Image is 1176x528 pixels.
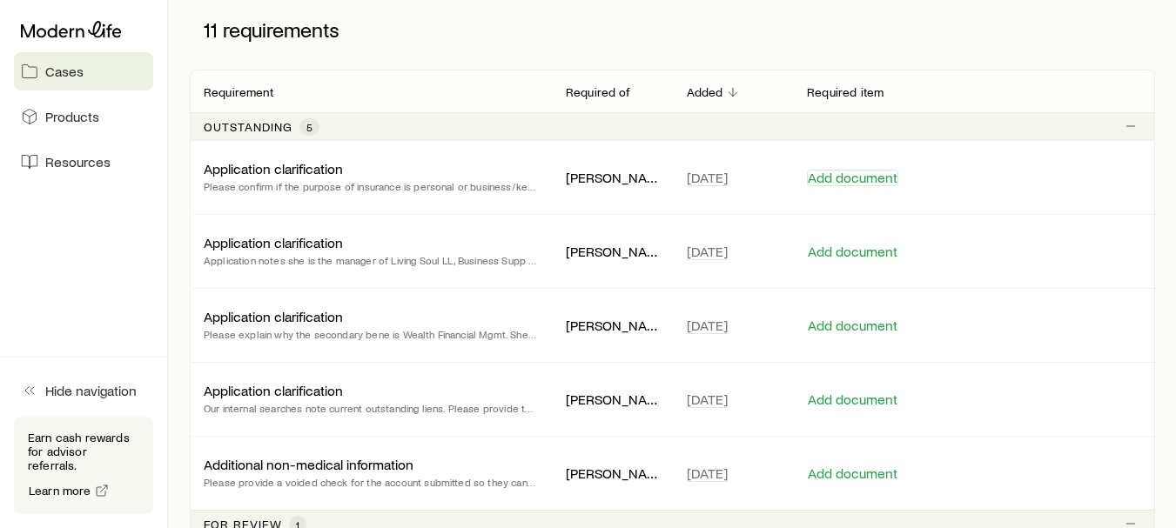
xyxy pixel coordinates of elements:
p: Please explain why the secondary bene is Wealth Financial Mgmt. She states this is her employer o... [204,325,538,343]
a: Cases [14,52,153,90]
span: [DATE] [687,391,728,408]
p: Requirement [204,85,273,99]
button: Add document [807,317,898,334]
span: Resources [45,153,111,170]
p: Outstanding [204,120,292,134]
span: [DATE] [687,317,728,334]
p: Additional non-medical information [204,456,413,473]
span: [DATE] [687,169,728,186]
span: 5 [306,120,312,134]
p: [PERSON_NAME] [566,465,659,482]
span: Cases [45,63,84,80]
p: Earn cash rewards for advisor referrals. [28,431,139,472]
p: Application notes she is the manager of Living Soul LL, Business Supp notes she is 100% owner of ... [204,251,538,269]
span: requirements [223,17,339,42]
p: Please confirm if the purpose of insurance is personal or business/keyperson. If business, would ... [204,177,538,195]
button: Add document [807,465,898,482]
p: Required item [807,85,884,99]
span: [DATE] [687,465,728,482]
button: Add document [807,391,898,408]
button: Add document [807,244,898,260]
span: Learn more [29,485,91,497]
p: [PERSON_NAME] [566,317,659,334]
a: Products [14,97,153,136]
div: Earn cash rewards for advisor referrals.Learn more [14,417,153,514]
span: 11 [204,17,218,42]
button: Hide navigation [14,371,153,410]
p: [PERSON_NAME] [566,391,659,408]
p: Application clarification [204,382,343,399]
p: Application clarification [204,308,343,325]
p: Added [687,85,723,99]
p: Application clarification [204,234,343,251]
span: [DATE] [687,243,728,260]
p: Application clarification [204,160,343,177]
p: Required of [566,85,631,99]
a: Resources [14,143,153,181]
p: Please provide a voided check for the account submitted so they can verify authentication data. [204,473,538,491]
p: [PERSON_NAME] [566,169,659,186]
p: [PERSON_NAME] [566,243,659,260]
span: Hide navigation [45,382,137,399]
button: Add document [807,170,898,186]
p: Our internal searches note current outstanding liens. Please provide the current status of the ta... [204,399,538,417]
span: Products [45,108,99,125]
